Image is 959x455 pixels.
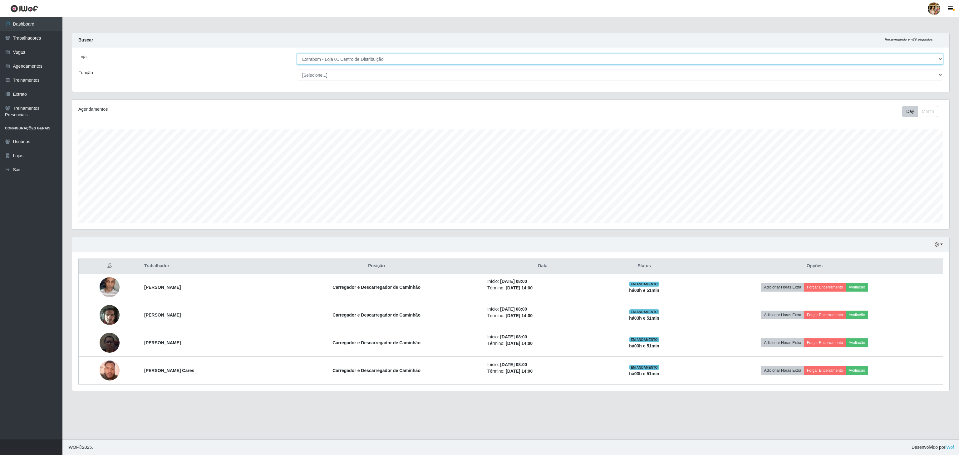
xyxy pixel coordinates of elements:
time: [DATE] 08:00 [500,334,527,339]
span: IWOF [67,445,79,450]
button: Adicionar Horas Extra [761,283,804,292]
span: © 2025 . [67,444,93,451]
strong: Carregador e Descarregador de Caminhão [332,340,420,345]
label: Loja [78,54,86,60]
img: 1751312410869.jpeg [100,302,120,328]
strong: Buscar [78,37,93,42]
button: Avaliação [846,366,868,375]
strong: [PERSON_NAME] [144,340,181,345]
time: [DATE] 14:00 [506,341,533,346]
div: Toolbar with button groups [902,106,943,117]
time: [DATE] 08:00 [500,279,527,284]
div: First group [902,106,938,117]
span: EM ANDAMENTO [629,365,659,370]
time: [DATE] 08:00 [500,362,527,367]
time: [DATE] 08:00 [500,307,527,312]
div: Agendamentos [78,106,433,113]
li: Término: [487,285,598,291]
strong: há 03 h e 51 min [629,371,659,376]
time: [DATE] 14:00 [506,313,533,318]
button: Adicionar Horas Extra [761,311,804,319]
strong: há 03 h e 51 min [629,316,659,321]
button: Forçar Encerramento [804,366,846,375]
img: 1756383834375.jpeg [100,357,120,384]
img: CoreUI Logo [10,5,38,12]
strong: [PERSON_NAME] Cares [144,368,194,373]
time: [DATE] 14:00 [506,285,533,290]
span: Desenvolvido por [912,444,954,451]
li: Início: [487,334,598,340]
time: [DATE] 14:00 [506,369,533,374]
button: Forçar Encerramento [804,311,846,319]
span: EM ANDAMENTO [629,337,659,342]
th: Status [602,259,686,273]
strong: [PERSON_NAME] [144,285,181,290]
strong: [PERSON_NAME] [144,312,181,317]
strong: há 03 h e 51 min [629,288,659,293]
button: Avaliação [846,311,868,319]
button: Forçar Encerramento [804,283,846,292]
li: Término: [487,340,598,347]
strong: Carregador e Descarregador de Caminhão [332,312,420,317]
span: EM ANDAMENTO [629,282,659,287]
th: Data [484,259,602,273]
strong: Carregador e Descarregador de Caminhão [332,285,420,290]
th: Trabalhador [140,259,269,273]
strong: há 03 h e 51 min [629,343,659,348]
img: 1754827271251.jpeg [100,325,120,361]
li: Início: [487,306,598,312]
a: iWof [945,445,954,450]
li: Início: [487,361,598,368]
i: Recarregando em 29 segundos... [885,37,936,41]
button: Day [902,106,918,117]
label: Função [78,70,93,76]
th: Opções [686,259,943,273]
li: Término: [487,312,598,319]
li: Início: [487,278,598,285]
th: Posição [269,259,484,273]
li: Término: [487,368,598,375]
strong: Carregador e Descarregador de Caminhão [332,368,420,373]
img: 1749255335293.jpeg [100,271,120,303]
span: EM ANDAMENTO [629,309,659,314]
button: Forçar Encerramento [804,338,846,347]
button: Avaliação [846,338,868,347]
button: Adicionar Horas Extra [761,366,804,375]
button: Month [918,106,938,117]
button: Adicionar Horas Extra [761,338,804,347]
button: Avaliação [846,283,868,292]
